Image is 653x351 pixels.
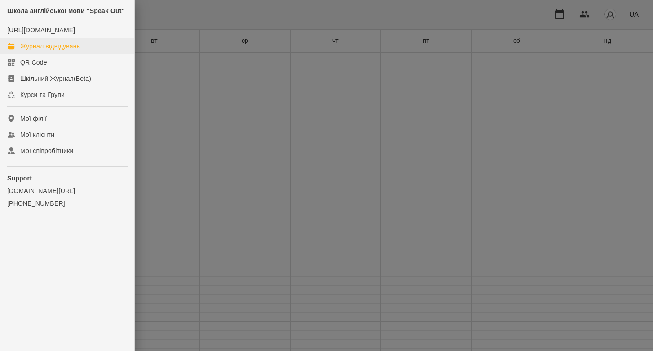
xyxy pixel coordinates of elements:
div: Мої співробітники [20,146,74,155]
div: Журнал відвідувань [20,42,80,51]
div: Курси та Групи [20,90,65,99]
div: Мої філії [20,114,47,123]
span: Школа англійської мови "Speak Out" [7,7,125,14]
a: [PHONE_NUMBER] [7,199,127,208]
p: Support [7,174,127,183]
div: Мої клієнти [20,130,54,139]
a: [URL][DOMAIN_NAME] [7,26,75,34]
a: [DOMAIN_NAME][URL] [7,186,127,195]
div: QR Code [20,58,47,67]
div: Шкільний Журнал(Beta) [20,74,91,83]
